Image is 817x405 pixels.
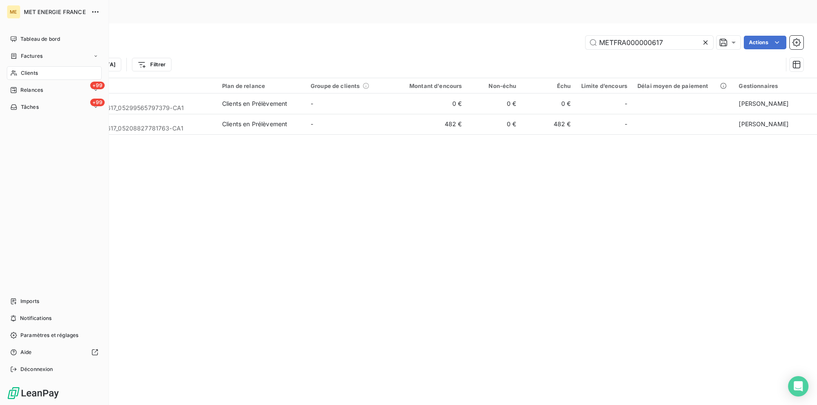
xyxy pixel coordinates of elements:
[20,35,60,43] span: Tableau de bord
[7,346,102,359] a: Aide
[90,82,105,89] span: +99
[20,314,51,322] span: Notifications
[467,114,522,134] td: 0 €
[21,52,43,60] span: Factures
[21,103,39,111] span: Tâches
[59,124,212,133] span: METFRA000000617_05208827781763-CA1
[522,93,576,114] td: 0 €
[399,82,462,89] div: Montant d'encours
[222,120,287,128] div: Clients en Prélèvement
[394,93,467,114] td: 0 €
[90,99,105,106] span: +99
[522,114,576,134] td: 482 €
[20,331,78,339] span: Paramètres et réglages
[20,297,39,305] span: Imports
[625,120,627,128] span: -
[586,36,713,49] input: Rechercher
[59,104,212,112] span: METFRA000000617_05299565797379-CA1
[222,99,287,108] div: Clients en Prélèvement
[311,100,313,107] span: -
[132,58,171,71] button: Filtrer
[467,93,522,114] td: 0 €
[637,82,728,89] div: Délai moyen de paiement
[394,114,467,134] td: 482 €
[625,99,627,108] span: -
[20,86,43,94] span: Relances
[21,69,38,77] span: Clients
[739,82,817,89] div: Gestionnaires
[20,365,53,373] span: Déconnexion
[581,82,627,89] div: Limite d’encours
[788,376,808,397] div: Open Intercom Messenger
[472,82,517,89] div: Non-échu
[739,120,788,127] span: [PERSON_NAME]
[311,120,313,127] span: -
[311,82,360,89] span: Groupe de clients
[20,348,32,356] span: Aide
[739,100,788,107] span: [PERSON_NAME]
[7,386,60,400] img: Logo LeanPay
[744,36,786,49] button: Actions
[222,82,300,89] div: Plan de relance
[527,82,571,89] div: Échu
